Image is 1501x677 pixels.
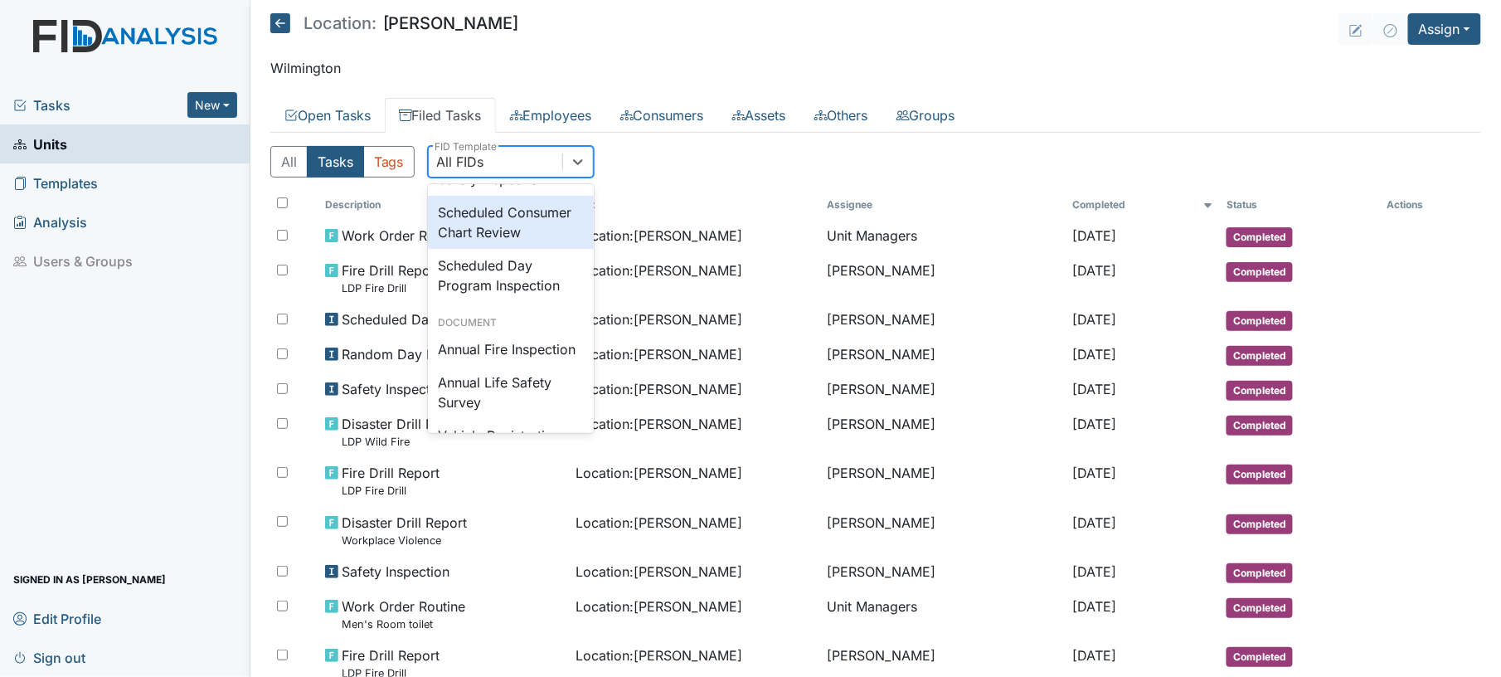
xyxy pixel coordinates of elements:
span: [DATE] [1073,346,1117,363]
th: Toggle SortBy [1220,191,1381,219]
span: Safety Inspection [342,562,449,582]
span: Signed in as [PERSON_NAME] [13,567,166,592]
span: Location : [PERSON_NAME] [576,344,743,364]
span: Safety Inspection [342,379,449,399]
a: Tasks [13,95,187,115]
span: [DATE] [1073,416,1117,432]
a: Others [800,98,882,133]
span: Fire Drill Report LDP Fire Drill [342,463,440,499]
th: Assignee [820,191,1066,219]
div: Annual Fire Inspection [428,333,594,366]
span: [DATE] [1073,563,1117,580]
button: All [270,146,308,178]
div: Annual Life Safety Survey [428,366,594,419]
span: [DATE] [1073,311,1117,328]
button: Tags [363,146,415,178]
span: [DATE] [1073,381,1117,397]
span: Work Order Routine Men's Room toilet [342,597,465,632]
small: Workplace Violence [342,533,467,548]
input: Toggle All Rows Selected [277,197,288,208]
a: Open Tasks [270,98,385,133]
span: Templates [13,170,98,196]
span: Completed [1227,311,1293,331]
td: [PERSON_NAME] [820,254,1066,303]
span: [DATE] [1073,465,1117,481]
span: Sign out [13,645,85,670]
span: Scheduled Day Program Inspection [342,309,562,329]
button: Tasks [307,146,364,178]
span: Location : [PERSON_NAME] [576,414,743,434]
span: Location : [PERSON_NAME] [576,463,743,483]
span: Location : [PERSON_NAME] [576,226,743,246]
span: Location : [PERSON_NAME] [576,261,743,280]
div: Scheduled Day Program Inspection [428,249,594,302]
p: Wilmington [270,58,1481,78]
span: Completed [1227,381,1293,401]
span: Completed [1227,514,1293,534]
span: [DATE] [1073,598,1117,615]
button: New [187,92,237,118]
a: Assets [718,98,800,133]
div: Type filter [270,146,415,178]
span: Location : [PERSON_NAME] [576,597,743,616]
td: Unit Managers [820,590,1066,639]
span: Location : [PERSON_NAME] [576,379,743,399]
span: Location : [PERSON_NAME] [576,513,743,533]
span: Location : [PERSON_NAME] [576,645,743,665]
small: LDP Fire Drill [342,483,440,499]
td: [PERSON_NAME] [820,555,1066,590]
span: Location : [PERSON_NAME] [576,562,743,582]
div: All FIDs [437,152,484,172]
div: Document [428,315,594,330]
span: Completed [1227,346,1293,366]
td: [PERSON_NAME] [820,456,1066,505]
span: Units [13,131,67,157]
span: Fire Drill Report LDP Fire Drill [342,261,440,296]
span: Analysis [13,209,87,235]
span: Location: [304,15,376,32]
button: Assign [1408,13,1481,45]
th: Toggle SortBy [1066,191,1221,219]
h5: [PERSON_NAME] [270,13,519,33]
th: Actions [1381,191,1464,219]
td: [PERSON_NAME] [820,407,1066,456]
small: Men's Room toilet [342,616,465,632]
span: [DATE] [1073,262,1117,279]
span: Disaster Drill Report LDP Wild Fire [342,414,467,450]
span: Random Day Program Inspection [342,344,548,364]
span: [DATE] [1073,514,1117,531]
a: Groups [882,98,969,133]
span: Location : [PERSON_NAME] [576,309,743,329]
span: Work Order Routine [342,226,465,246]
td: [PERSON_NAME] [820,338,1066,373]
span: [DATE] [1073,647,1117,664]
span: [DATE] [1073,227,1117,244]
span: Completed [1227,227,1293,247]
span: Completed [1227,262,1293,282]
a: Employees [496,98,606,133]
span: Completed [1227,647,1293,667]
span: Completed [1227,416,1293,436]
td: [PERSON_NAME] [820,303,1066,338]
div: Vehicle Registration [428,419,594,452]
td: [PERSON_NAME] [820,506,1066,555]
small: LDP Fire Drill [342,280,440,296]
div: Scheduled Consumer Chart Review [428,196,594,249]
a: Filed Tasks [385,98,496,133]
td: Unit Managers [820,219,1066,254]
td: [PERSON_NAME] [820,373,1066,407]
span: Completed [1227,598,1293,618]
span: Completed [1227,563,1293,583]
span: Edit Profile [13,606,101,631]
span: Completed [1227,465,1293,485]
th: Toggle SortBy [318,191,570,219]
a: Consumers [606,98,718,133]
th: Toggle SortBy [570,191,821,219]
span: Disaster Drill Report Workplace Violence [342,513,467,548]
small: LDP Wild Fire [342,434,467,450]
